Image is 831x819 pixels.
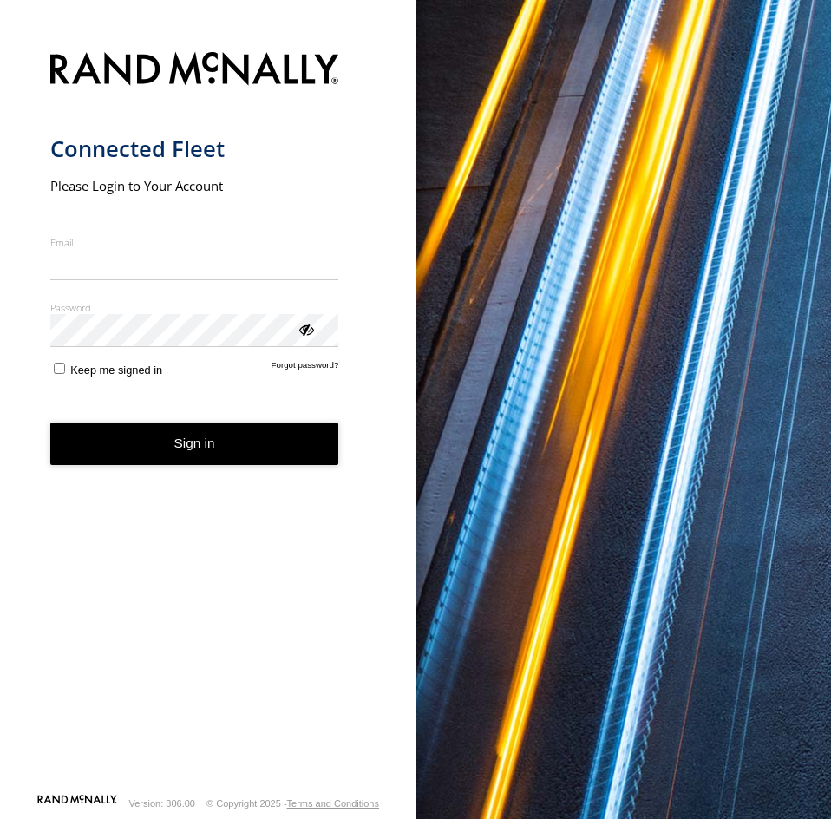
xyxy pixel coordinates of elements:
input: Keep me signed in [54,363,65,374]
span: Keep me signed in [70,364,162,377]
h2: Please Login to Your Account [50,177,339,194]
div: ViewPassword [297,320,314,337]
h1: Connected Fleet [50,134,339,163]
button: Sign in [50,423,339,465]
form: main [50,42,367,793]
img: Rand McNally [50,49,339,93]
div: © Copyright 2025 - [206,798,379,809]
a: Visit our Website [37,795,117,812]
label: Email [50,236,339,249]
a: Terms and Conditions [287,798,379,809]
div: Version: 306.00 [129,798,195,809]
a: Forgot password? [272,360,339,377]
label: Password [50,301,339,314]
